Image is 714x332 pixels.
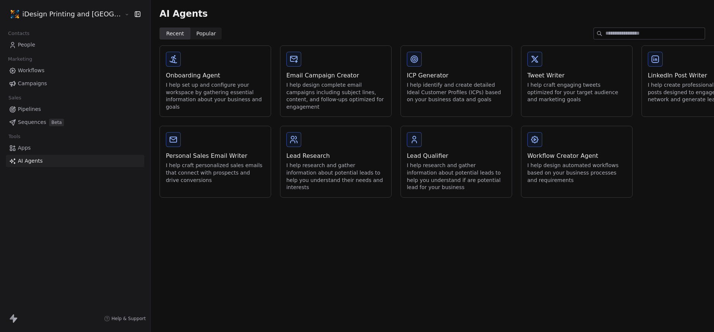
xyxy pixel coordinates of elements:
span: Apps [18,144,31,152]
div: Personal Sales Email Writer [166,151,265,160]
span: AI Agents [18,157,43,165]
div: Lead Qualifier [407,151,506,160]
div: Onboarding Agent [166,71,265,80]
a: Help & Support [104,316,146,322]
span: People [18,41,35,49]
span: iDesign Printing and [GEOGRAPHIC_DATA] [22,9,123,19]
div: Email Campaign Creator [286,71,385,80]
span: Workflows [18,67,45,74]
span: Pipelines [18,105,41,113]
a: People [6,39,144,51]
button: iDesign Printing and [GEOGRAPHIC_DATA] [9,8,119,20]
div: I help set up and configure your workspace by gathering essential information about your business... [166,82,265,111]
span: AI Agents [160,8,208,19]
span: Campaigns [18,80,47,87]
a: Pipelines [6,103,144,115]
div: I help identify and create detailed Ideal Customer Profiles (ICPs) based on your business data an... [407,82,506,103]
a: SequencesBeta [6,116,144,128]
div: I help design automated workflows based on your business processes and requirements [527,162,626,184]
a: AI Agents [6,155,144,167]
div: I help craft engaging tweets optimized for your target audience and marketing goals [527,82,626,103]
div: Tweet Writer [527,71,626,80]
span: Sales [5,92,25,103]
div: Lead Research [286,151,385,160]
div: I help research and gather information about potential leads to help you understand if are potent... [407,162,506,191]
span: Marketing [5,54,35,65]
div: ICP Generator [407,71,506,80]
span: Contacts [5,28,33,39]
a: Workflows [6,64,144,77]
span: Help & Support [112,316,146,322]
span: Beta [49,119,64,126]
span: Tools [5,131,23,142]
div: I help design complete email campaigns including subject lines, content, and follow-ups optimized... [286,82,385,111]
div: I help craft personalized sales emails that connect with prospects and drive conversions [166,162,265,184]
a: Campaigns [6,77,144,90]
span: Sequences [18,118,46,126]
div: Workflow Creator Agent [527,151,626,160]
span: Popular [196,30,216,38]
a: Apps [6,142,144,154]
div: I help research and gather information about potential leads to help you understand their needs a... [286,162,385,191]
img: logo-icon.png [10,10,19,19]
